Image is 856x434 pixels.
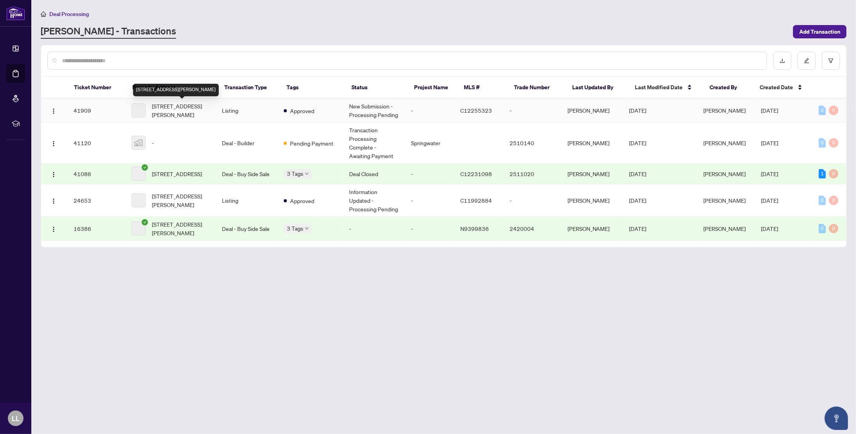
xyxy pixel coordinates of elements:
th: Property Address [126,77,218,99]
td: [PERSON_NAME] [561,184,623,217]
td: 2510140 [504,122,561,164]
button: Logo [47,194,60,207]
div: 0 [829,224,838,233]
img: Logo [50,140,57,147]
span: edit [804,58,809,63]
td: 41120 [67,122,125,164]
td: Deal - Builder [216,122,278,164]
td: Deal - Buy Side Sale [216,164,278,184]
span: Approved [290,196,314,205]
span: [PERSON_NAME] [703,139,746,146]
button: Logo [47,137,60,149]
span: [DATE] [761,139,778,146]
span: [DATE] [629,170,647,177]
td: Listing [216,184,278,217]
td: - [405,184,454,217]
img: logo [6,6,25,20]
span: [STREET_ADDRESS][PERSON_NAME] [152,192,209,209]
button: download [773,52,791,70]
td: - [405,164,454,184]
span: check-circle [142,219,148,225]
span: [PERSON_NAME] [703,197,746,204]
span: [STREET_ADDRESS][PERSON_NAME] [152,220,209,237]
td: Transaction Processing Complete - Awaiting Payment [343,122,405,164]
button: filter [822,52,840,70]
img: Logo [50,171,57,178]
td: Deal Closed [343,164,405,184]
th: Created By [704,77,754,99]
th: MLS # [458,77,508,99]
button: edit [798,52,816,70]
td: [PERSON_NAME] [561,217,623,241]
span: check-circle [142,164,148,171]
div: 0 [829,196,838,205]
td: [PERSON_NAME] [561,122,623,164]
td: Springwater [405,122,454,164]
img: Logo [50,226,57,232]
td: Deal - Buy Side Sale [216,217,278,241]
span: filter [828,58,834,63]
button: Logo [47,222,60,235]
a: [PERSON_NAME] - Transactions [41,25,176,39]
div: 0 [819,224,826,233]
span: down [305,227,309,231]
span: Deal Processing [49,11,89,18]
span: Last Modified Date [635,83,683,92]
span: LL [12,413,20,424]
span: download [780,58,785,63]
span: [PERSON_NAME] [703,107,746,114]
span: [DATE] [761,107,778,114]
th: Status [345,77,408,99]
span: [STREET_ADDRESS] [152,169,202,178]
span: [PERSON_NAME] [703,225,746,232]
span: [PERSON_NAME] [703,170,746,177]
span: home [41,11,46,17]
span: [DATE] [629,139,647,146]
div: 0 [829,138,838,148]
th: Last Updated By [566,77,629,99]
div: 0 [819,196,826,205]
span: [DATE] [629,225,647,232]
span: [DATE] [761,197,778,204]
td: Information Updated - Processing Pending [343,184,405,217]
button: Add Transaction [793,25,847,38]
span: [STREET_ADDRESS][PERSON_NAME] [152,102,209,119]
td: [PERSON_NAME] [561,164,623,184]
span: C12231098 [460,170,492,177]
img: Logo [50,108,57,114]
td: [PERSON_NAME] [561,99,623,122]
td: New Submission - Processing Pending [343,99,405,122]
span: C11992884 [460,197,492,204]
div: [STREET_ADDRESS][PERSON_NAME] [133,84,219,96]
span: [DATE] [761,170,778,177]
div: 0 [819,138,826,148]
th: Trade Number [508,77,566,99]
button: Open asap [825,407,848,430]
span: Created Date [760,83,793,92]
span: Pending Payment [290,139,333,148]
div: 1 [819,169,826,178]
img: Logo [50,198,57,204]
td: 24653 [67,184,125,217]
td: 2511020 [504,164,561,184]
span: - [152,139,154,147]
div: 0 [829,106,838,115]
td: 16386 [67,217,125,241]
div: 0 [819,106,826,115]
td: - [405,217,454,241]
th: Transaction Type [218,77,281,99]
span: [DATE] [629,107,647,114]
span: C12255323 [460,107,492,114]
span: Add Transaction [799,25,840,38]
span: [DATE] [761,225,778,232]
button: Logo [47,104,60,117]
button: Logo [47,167,60,180]
td: 2420004 [504,217,561,241]
span: 3 Tags [287,169,303,178]
img: thumbnail-img [132,136,145,149]
td: - [504,99,561,122]
th: Project Name [408,77,458,99]
td: 41909 [67,99,125,122]
td: - [343,217,405,241]
td: - [405,99,454,122]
